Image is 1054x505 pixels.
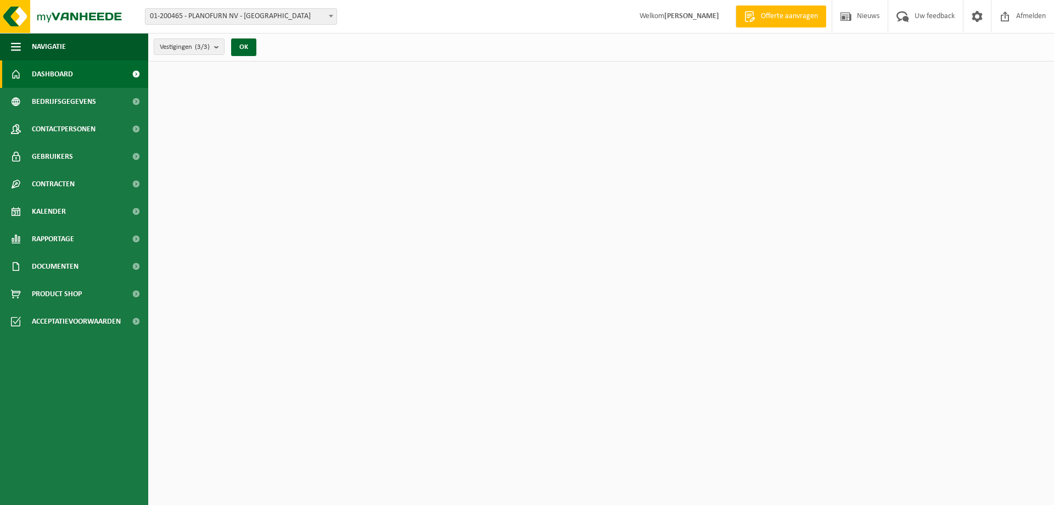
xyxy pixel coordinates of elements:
[664,12,719,20] strong: [PERSON_NAME]
[231,38,256,56] button: OK
[758,11,821,22] span: Offerte aanvragen
[145,8,337,25] span: 01-200465 - PLANOFURN NV - WAREGEM
[154,38,225,55] button: Vestigingen(3/3)
[32,198,66,225] span: Kalender
[32,170,75,198] span: Contracten
[32,33,66,60] span: Navigatie
[32,253,79,280] span: Documenten
[32,225,74,253] span: Rapportage
[160,39,210,56] span: Vestigingen
[32,88,96,115] span: Bedrijfsgegevens
[145,9,337,24] span: 01-200465 - PLANOFURN NV - WAREGEM
[32,60,73,88] span: Dashboard
[195,43,210,51] count: (3/3)
[32,308,121,335] span: Acceptatievoorwaarden
[32,280,82,308] span: Product Shop
[32,143,73,170] span: Gebruikers
[32,115,96,143] span: Contactpersonen
[736,5,826,27] a: Offerte aanvragen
